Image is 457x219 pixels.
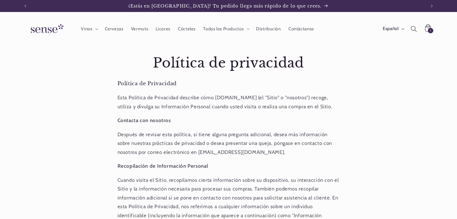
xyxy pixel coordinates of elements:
[117,163,208,169] strong: Recopilación de Información Personal
[156,26,170,32] span: Licores
[117,93,340,111] p: Esta Política de Privacidad describe cómo [DOMAIN_NAME] (el "Sitio" o "nosotros") recoge, utiliza...
[128,3,322,9] span: ¿Estás en [GEOGRAPHIC_DATA]? Tu pedido llega más rápido de lo que crees.
[200,22,252,35] summary: Todos los Productos
[117,55,340,72] h1: Política de privacidad
[407,22,421,36] summary: Búsqueda
[117,80,177,86] span: Política de Privacidad
[383,25,398,32] span: Español
[131,26,148,32] span: Vermuts
[127,22,152,35] a: Vermuts
[285,22,318,35] a: Contáctanos
[101,22,127,35] a: Cervezas
[21,18,71,40] a: Sense
[117,117,171,123] strong: Contacta con nosotros
[256,26,281,32] span: Distribución
[105,26,123,32] span: Cervezas
[23,20,69,37] img: Sense
[77,22,101,35] summary: Vinos
[252,22,285,35] a: Distribución
[379,23,407,35] button: Español
[430,28,431,33] span: 1
[288,26,314,32] span: Contáctanos
[152,22,174,35] a: Licores
[174,22,199,35] a: Cócteles
[81,26,92,32] span: Vinos
[117,130,340,157] p: Después de revisar esta política, si tiene alguna pregunta adicional, desea más información sobre...
[178,26,196,32] span: Cócteles
[203,26,244,32] span: Todos los Productos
